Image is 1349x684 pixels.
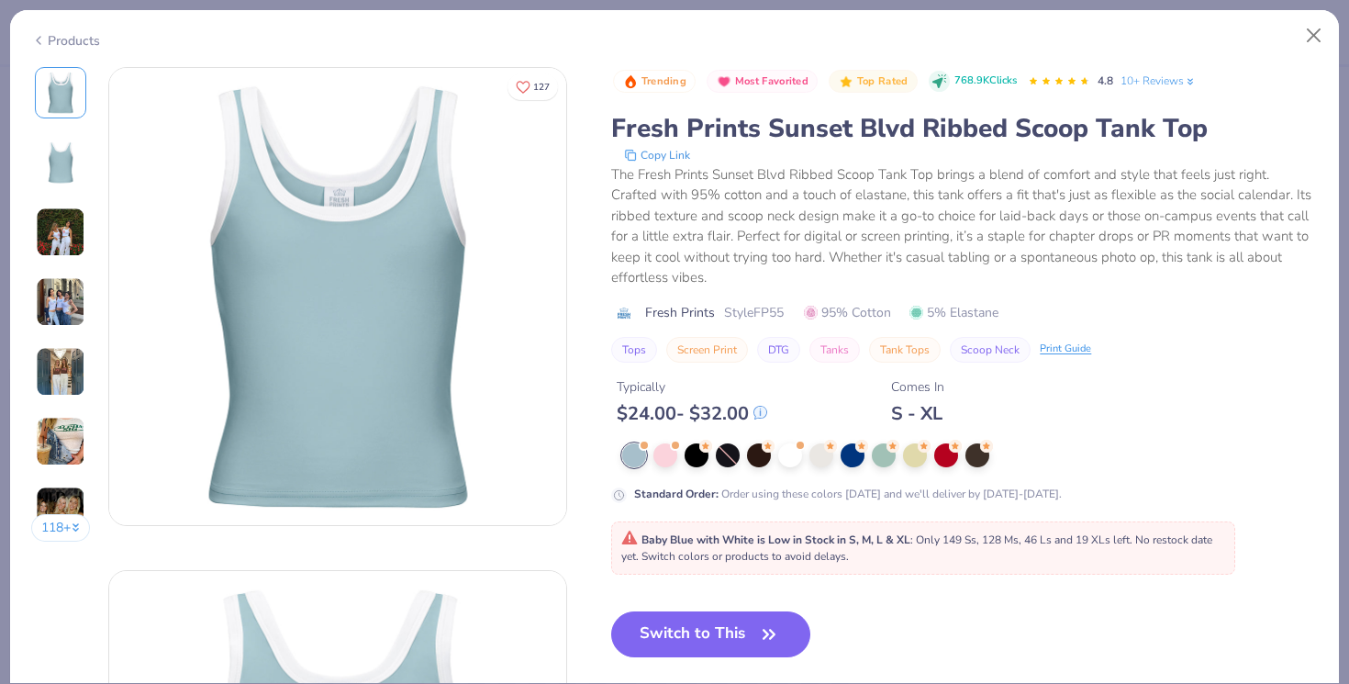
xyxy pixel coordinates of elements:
img: brand logo [611,306,636,320]
strong: Standard Order : [634,487,719,501]
span: 768.9K Clicks [954,73,1017,89]
button: Badge Button [707,70,818,94]
button: Tank Tops [869,337,941,363]
span: Most Favorited [735,76,808,86]
img: User generated content [36,417,85,466]
img: User generated content [36,347,85,397]
button: Tanks [809,337,860,363]
span: Top Rated [857,76,909,86]
div: $ 24.00 - $ 32.00 [617,402,767,425]
img: Trending sort [623,74,638,89]
div: Comes In [891,377,944,397]
button: Close [1297,18,1332,53]
div: Fresh Prints Sunset Blvd Ribbed Scoop Tank Top [611,111,1318,146]
button: 118+ [31,514,91,542]
button: Scoop Neck [950,337,1031,363]
span: Style FP55 [724,303,784,322]
img: Front [109,68,566,525]
img: Most Favorited sort [717,74,731,89]
button: copy to clipboard [619,146,696,164]
div: S - XL [891,402,944,425]
button: Switch to This [611,611,810,657]
div: The Fresh Prints Sunset Blvd Ribbed Scoop Tank Top brings a blend of comfort and style that feels... [611,164,1318,288]
button: Badge Button [613,70,696,94]
img: User generated content [36,487,85,536]
span: 95% Cotton [804,303,891,322]
button: Badge Button [829,70,917,94]
img: User generated content [36,207,85,257]
span: 5% Elastane [909,303,998,322]
div: Print Guide [1040,342,1091,357]
div: Products [31,31,100,50]
button: Tops [611,337,657,363]
button: DTG [757,337,800,363]
span: Trending [641,76,686,86]
span: 127 [533,83,550,92]
span: 4.8 [1098,73,1113,88]
img: User generated content [36,277,85,327]
span: Fresh Prints [645,303,715,322]
div: 4.8 Stars [1028,67,1090,96]
img: Front [39,71,83,115]
div: Order using these colors [DATE] and we'll deliver by [DATE]-[DATE]. [634,486,1062,502]
button: Like [507,73,558,100]
strong: Baby Blue with White is Low in Stock in S, M, L & XL [641,533,910,547]
img: Back [39,140,83,185]
button: Screen Print [666,337,748,363]
img: Top Rated sort [839,74,853,89]
span: : Only 149 Ss, 128 Ms, 46 Ls and 19 XLs left. No restock date yet. Switch colors or products to a... [621,533,1212,564]
div: Typically [617,377,767,397]
a: 10+ Reviews [1120,73,1197,89]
